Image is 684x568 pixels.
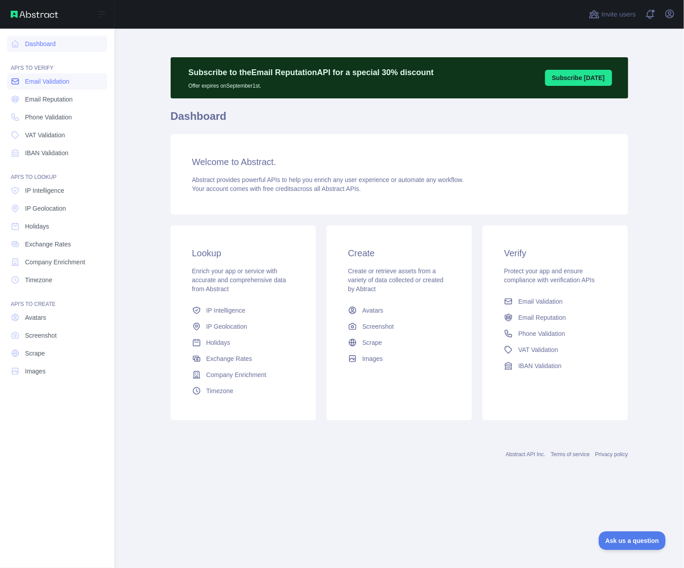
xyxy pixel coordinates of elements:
div: API'S TO CREATE [7,290,107,308]
h1: Dashboard [171,109,628,131]
a: Company Enrichment [7,254,107,270]
a: Holidays [7,218,107,234]
span: Email Reputation [518,313,566,322]
a: Timezone [7,272,107,288]
span: VAT Validation [25,131,65,140]
a: Images [7,363,107,379]
span: IBAN Validation [518,361,562,370]
iframe: Toggle Customer Support [599,531,666,550]
a: Terms of service [551,451,590,458]
span: Images [25,367,46,376]
a: Phone Validation [500,326,610,342]
a: IBAN Validation [7,145,107,161]
a: Avatars [7,309,107,326]
img: Abstract API [11,11,58,18]
span: Phone Validation [518,329,565,338]
p: Offer expires on September 1st. [189,79,434,89]
span: Avatars [25,313,46,322]
span: Timezone [206,386,234,395]
span: Exchange Rates [206,354,252,363]
a: Holidays [189,335,298,351]
a: Screenshot [7,327,107,343]
span: Invite users [601,9,636,20]
h3: Verify [504,247,606,259]
span: IP Geolocation [206,322,248,331]
span: IP Geolocation [25,204,66,213]
p: Subscribe to the Email Reputation API for a special 30 % discount [189,66,434,79]
span: Scrape [25,349,45,358]
span: Holidays [25,222,49,231]
span: Enrich your app or service with accurate and comprehensive data from Abstract [192,267,286,292]
a: Avatars [344,302,454,318]
a: Exchange Rates [7,236,107,252]
span: IBAN Validation [25,148,68,157]
a: Scrape [344,335,454,351]
span: Create or retrieve assets from a variety of data collected or created by Abtract [348,267,444,292]
a: Timezone [189,383,298,399]
span: Abstract provides powerful APIs to help you enrich any user experience or automate any workflow. [192,176,464,183]
a: Company Enrichment [189,367,298,383]
a: IBAN Validation [500,358,610,374]
h3: Welcome to Abstract. [192,156,607,168]
a: Abstract API Inc. [506,451,546,458]
h3: Lookup [192,247,294,259]
a: IP Intelligence [189,302,298,318]
a: IP Intelligence [7,182,107,199]
span: Company Enrichment [206,370,267,379]
span: Your account comes with across all Abstract APIs. [192,185,361,192]
span: Images [362,354,383,363]
a: Scrape [7,345,107,361]
a: Exchange Rates [189,351,298,367]
a: Phone Validation [7,109,107,125]
a: Dashboard [7,36,107,52]
a: Email Validation [7,73,107,89]
span: Company Enrichment [25,258,85,267]
a: IP Geolocation [7,200,107,216]
span: Screenshot [25,331,57,340]
a: Email Validation [500,293,610,309]
a: IP Geolocation [189,318,298,335]
span: Exchange Rates [25,240,71,249]
a: VAT Validation [500,342,610,358]
div: API'S TO LOOKUP [7,163,107,181]
a: Privacy policy [595,451,628,458]
a: Email Reputation [7,91,107,107]
button: Invite users [587,7,638,21]
span: Protect your app and ensure compliance with verification APIs [504,267,595,284]
a: VAT Validation [7,127,107,143]
span: free credits [263,185,294,192]
span: Email Validation [25,77,69,86]
span: IP Intelligence [206,306,246,315]
span: Scrape [362,338,382,347]
h3: Create [348,247,450,259]
a: Screenshot [344,318,454,335]
span: Phone Validation [25,113,72,122]
a: Email Reputation [500,309,610,326]
span: Email Validation [518,297,562,306]
span: Timezone [25,276,52,284]
span: Holidays [206,338,231,347]
span: Avatars [362,306,383,315]
span: IP Intelligence [25,186,64,195]
span: Email Reputation [25,95,73,104]
a: Images [344,351,454,367]
div: API'S TO VERIFY [7,54,107,72]
button: Subscribe [DATE] [545,70,612,86]
span: Screenshot [362,322,394,331]
span: VAT Validation [518,345,558,354]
